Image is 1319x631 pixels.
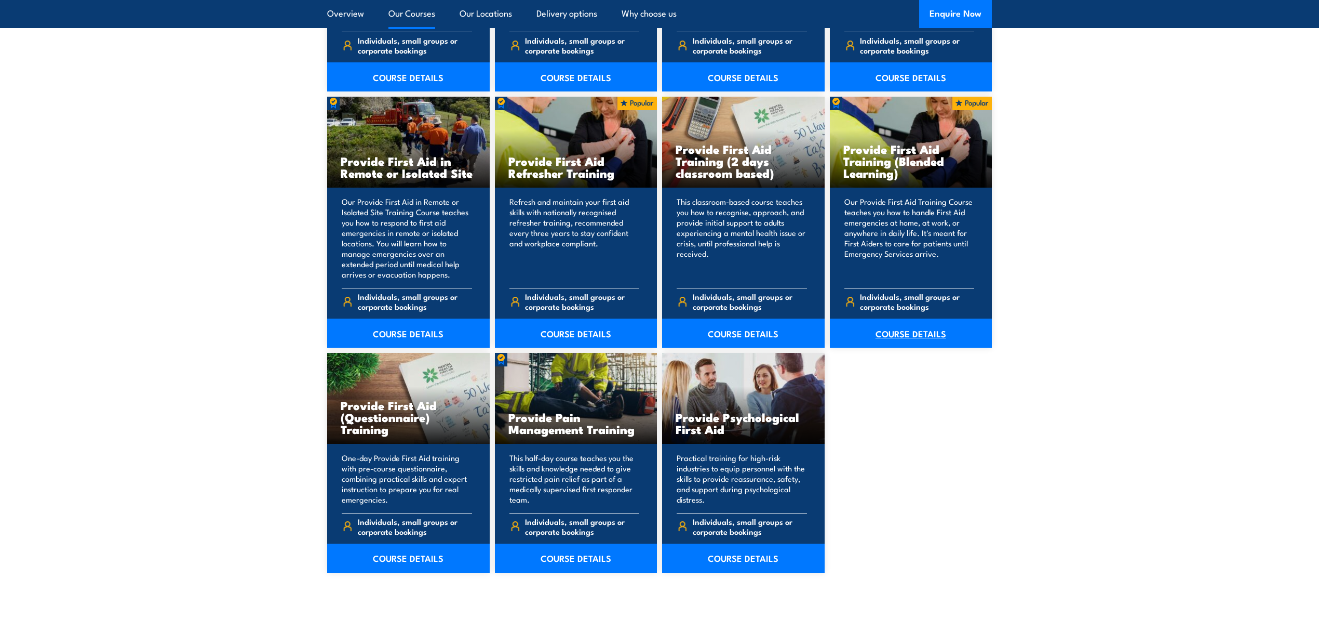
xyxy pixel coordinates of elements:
[525,517,639,536] span: Individuals, small groups or corporate bookings
[843,143,979,179] h3: Provide First Aid Training (Blended Learning)
[341,155,476,179] h3: Provide First Aid in Remote or Isolated Site
[327,319,490,348] a: COURSE DETAILS
[830,62,992,91] a: COURSE DETAILS
[844,196,975,280] p: Our Provide First Aid Training Course teaches you how to handle First Aid emergencies at home, at...
[860,292,974,311] span: Individuals, small groups or corporate bookings
[358,517,472,536] span: Individuals, small groups or corporate bookings
[693,35,807,55] span: Individuals, small groups or corporate bookings
[508,155,644,179] h3: Provide First Aid Refresher Training
[662,319,825,348] a: COURSE DETAILS
[860,35,974,55] span: Individuals, small groups or corporate bookings
[662,544,825,573] a: COURSE DETAILS
[676,411,811,435] h3: Provide Psychological First Aid
[358,35,472,55] span: Individuals, small groups or corporate bookings
[358,292,472,311] span: Individuals, small groups or corporate bookings
[509,453,640,505] p: This half-day course teaches you the skills and knowledge needed to give restricted pain relief a...
[525,35,639,55] span: Individuals, small groups or corporate bookings
[495,62,657,91] a: COURSE DETAILS
[525,292,639,311] span: Individuals, small groups or corporate bookings
[342,453,472,505] p: One-day Provide First Aid training with pre-course questionnaire, combining practical skills and ...
[676,143,811,179] h3: Provide First Aid Training (2 days classroom based)
[508,411,644,435] h3: Provide Pain Management Training
[327,544,490,573] a: COURSE DETAILS
[677,453,807,505] p: Practical training for high-risk industries to equip personnel with the skills to provide reassur...
[693,292,807,311] span: Individuals, small groups or corporate bookings
[342,196,472,280] p: Our Provide First Aid in Remote or Isolated Site Training Course teaches you how to respond to fi...
[495,544,657,573] a: COURSE DETAILS
[830,319,992,348] a: COURSE DETAILS
[495,319,657,348] a: COURSE DETAILS
[662,62,825,91] a: COURSE DETAILS
[509,196,640,280] p: Refresh and maintain your first aid skills with nationally recognised refresher training, recomme...
[327,62,490,91] a: COURSE DETAILS
[693,517,807,536] span: Individuals, small groups or corporate bookings
[677,196,807,280] p: This classroom-based course teaches you how to recognise, approach, and provide initial support t...
[341,399,476,435] h3: Provide First Aid (Questionnaire) Training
